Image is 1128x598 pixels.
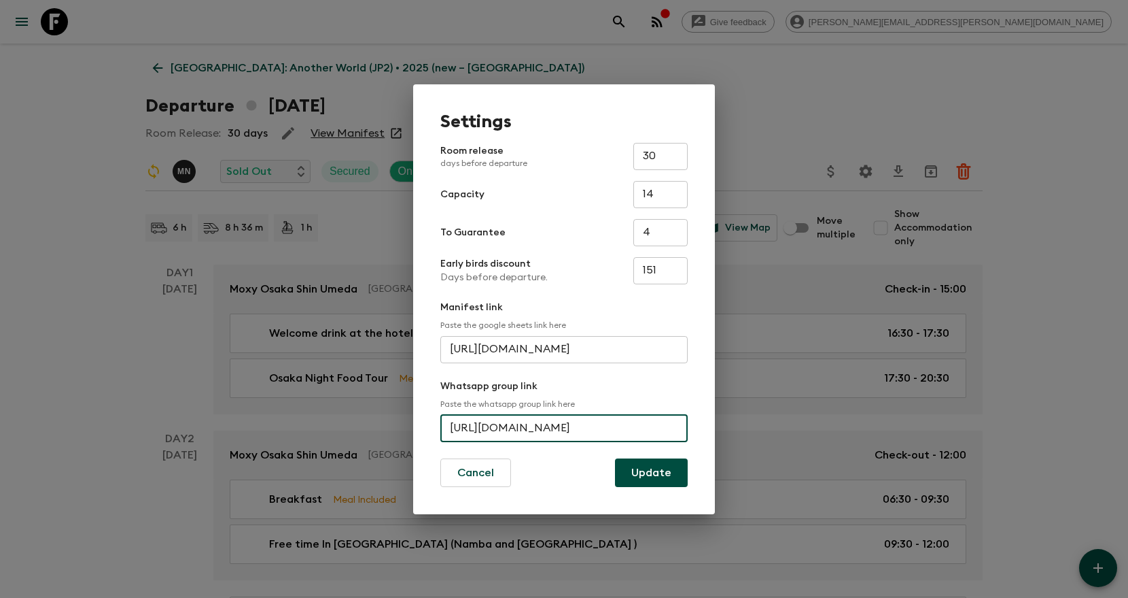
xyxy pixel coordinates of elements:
[633,219,688,246] input: e.g. 4
[440,226,506,239] p: To Guarantee
[440,301,688,314] p: Manifest link
[440,320,688,331] p: Paste the google sheets link here
[440,188,484,201] p: Capacity
[633,181,688,208] input: e.g. 14
[440,336,688,363] input: e.g. https://docs.google.com/spreadsheets/d/1P7Zz9v8J0vXy1Q/edit#gid=0
[440,144,527,169] p: Room release
[440,257,548,271] p: Early birds discount
[440,380,688,393] p: Whatsapp group link
[633,143,688,170] input: e.g. 30
[440,112,688,132] h1: Settings
[440,415,688,442] input: e.g. https://chat.whatsapp.com/...
[633,257,688,284] input: e.g. 180
[440,271,548,284] p: Days before departure.
[440,399,688,410] p: Paste the whatsapp group link here
[440,459,511,487] button: Cancel
[440,158,527,169] p: days before departure
[615,459,688,487] button: Update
